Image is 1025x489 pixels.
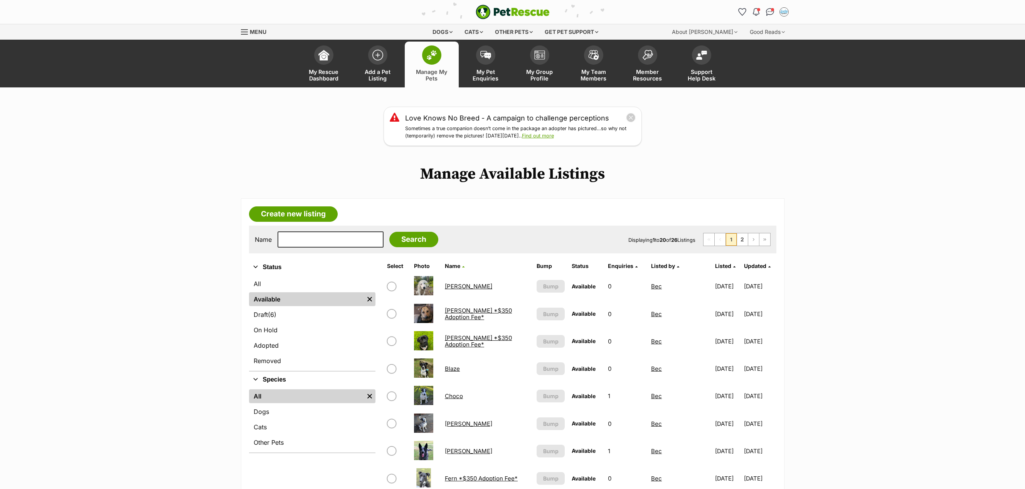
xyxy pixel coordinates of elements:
p: Sometimes a true companion doesn’t come in the package an adopter has pictured…so why not (tempor... [405,125,636,140]
th: Status [569,260,604,272]
img: dashboard-icon-eb2f2d2d3e046f16d808141f083e7271f6b2e854fb5c12c21221c1fb7104beca.svg [318,50,329,60]
img: member-resources-icon-8e73f808a243e03378d46382f2149f9095a855e16c252ad45f914b54edf8863c.svg [642,50,653,60]
label: Name [255,236,272,243]
a: [PERSON_NAME] [445,283,492,290]
td: 1 [605,438,647,464]
a: Support Help Desk [675,42,729,87]
a: Menu [241,24,272,38]
td: [DATE] [744,355,775,382]
img: add-pet-listing-icon-0afa8454b4691262ce3f59096e99ab1cd57d4a30225e0717b998d2c9b9846f56.svg [372,50,383,60]
a: Fern *$350 Adoption Fee* [445,475,518,482]
span: Name [445,263,460,269]
span: Support Help Desk [684,69,719,82]
td: [DATE] [744,301,775,327]
td: [DATE] [744,383,775,409]
td: [DATE] [712,301,743,327]
button: Bump [537,308,565,320]
span: Bump [543,310,559,318]
a: Last page [759,233,770,246]
td: [DATE] [712,355,743,382]
a: Adopted [249,338,375,352]
td: 0 [605,301,647,327]
img: team-members-icon-5396bd8760b3fe7c0b43da4ab00e1e3bb1a5d9ba89233759b79545d2d3fc5d0d.svg [588,50,599,60]
td: [DATE] [712,438,743,464]
button: Notifications [750,6,762,18]
span: Bump [543,392,559,400]
button: Status [249,262,375,272]
th: Bump [534,260,568,272]
a: Cats [249,420,375,434]
a: [PERSON_NAME] *$350 Adoption Fee* [445,334,512,348]
div: Status [249,275,375,371]
a: All [249,389,364,403]
span: Add a Pet Listing [360,69,395,82]
strong: 26 [671,237,677,243]
td: [DATE] [744,328,775,355]
a: All [249,277,375,291]
button: Bump [537,472,565,485]
a: My Team Members [567,42,621,87]
a: PetRescue [476,5,550,19]
a: Remove filter [364,292,375,306]
img: help-desk-icon-fdf02630f3aa405de69fd3d07c3f3aa587a6932b1a1747fa1d2bba05be0121f9.svg [696,50,707,60]
a: Love Knows No Breed - A campaign to challenge perceptions [405,113,609,123]
a: Find out more [522,133,554,139]
span: My Team Members [576,69,611,82]
a: Manage My Pets [405,42,459,87]
a: Available [249,292,364,306]
span: Bump [543,474,559,482]
span: Available [572,447,596,454]
button: Bump [537,445,565,457]
span: Available [572,310,596,317]
a: Bec [651,420,662,427]
span: My Pet Enquiries [468,69,503,82]
span: Available [572,365,596,372]
span: Bump [543,282,559,290]
button: Species [249,375,375,385]
a: Bec [651,283,662,290]
div: About [PERSON_NAME] [667,24,743,40]
a: Name [445,263,465,269]
a: Bec [651,475,662,482]
td: [DATE] [712,410,743,437]
a: Listed by [651,263,679,269]
span: Available [572,338,596,344]
span: My Group Profile [522,69,557,82]
a: Page 2 [737,233,748,246]
div: Species [249,388,375,452]
span: Manage My Pets [414,69,449,82]
a: Favourites [736,6,749,18]
a: My Rescue Dashboard [297,42,351,87]
button: Bump [537,280,565,293]
button: Bump [537,390,565,402]
a: Create new listing [249,206,338,222]
a: Draft [249,308,375,322]
button: Bump [537,362,565,375]
div: Good Reads [744,24,790,40]
td: [DATE] [712,273,743,300]
a: [PERSON_NAME] *$350 Adoption Fee* [445,307,512,321]
img: logo-e224e6f780fb5917bec1dbf3a21bbac754714ae5b6737aabdf751b685950b380.svg [476,5,550,19]
a: Next page [748,233,759,246]
td: [DATE] [712,328,743,355]
a: [PERSON_NAME] [445,447,492,455]
span: My Rescue Dashboard [306,69,341,82]
td: 0 [605,273,647,300]
span: Previous page [715,233,725,246]
span: Listed by [651,263,675,269]
a: Bec [651,338,662,345]
td: 0 [605,328,647,355]
div: Dogs [427,24,458,40]
span: Available [572,475,596,482]
span: translation missing: en.admin.listings.index.attributes.enquiries [608,263,633,269]
span: (6) [268,310,276,319]
a: Conversations [764,6,776,18]
a: [PERSON_NAME] [445,420,492,427]
a: Bec [651,447,662,455]
button: My account [778,6,790,18]
a: My Group Profile [513,42,567,87]
a: On Hold [249,323,375,337]
img: notifications-46538b983faf8c2785f20acdc204bb7945ddae34d4c08c2a6579f10ce5e182be.svg [753,8,759,16]
img: Bec profile pic [780,8,788,16]
span: Displaying to of Listings [628,237,695,243]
